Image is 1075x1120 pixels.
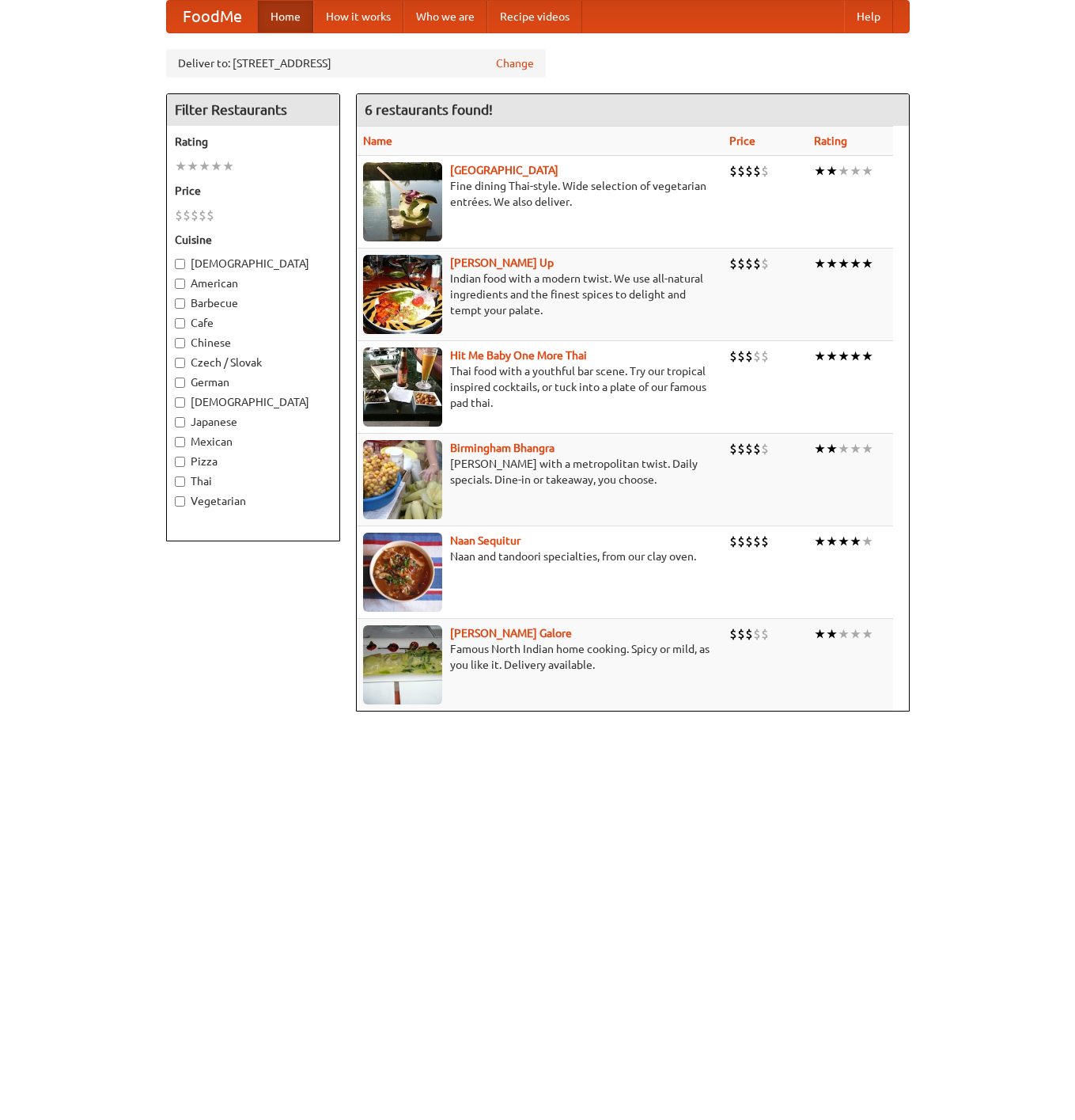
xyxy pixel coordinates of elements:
label: German [175,374,331,390]
li: ★ [861,255,873,272]
li: ★ [861,162,873,180]
li: $ [729,533,737,550]
li: $ [761,625,769,643]
p: Indian food with a modern twist. We use all-natural ingredients and the finest spices to delight ... [363,271,717,318]
li: $ [761,162,769,180]
li: ★ [814,625,826,643]
li: ★ [814,347,826,365]
li: ★ [861,347,873,365]
label: Mexican [175,434,331,450]
li: ★ [210,158,222,175]
li: $ [729,440,737,457]
li: ★ [850,255,861,272]
img: satay.jpg [363,162,442,241]
a: Recipe videos [487,1,582,32]
img: currygalore.jpg [363,625,442,704]
li: ★ [838,533,850,550]
ng-pluralize: 6 restaurants found! [365,102,493,117]
li: $ [737,440,745,457]
img: curryup.jpg [363,255,442,334]
a: Who we are [403,1,487,32]
a: [PERSON_NAME] Galore [450,627,572,640]
li: ★ [850,533,861,550]
p: [PERSON_NAME] with a metropolitan twist. Daily specials. Dine-in or takeaway, you choose. [363,456,717,488]
h5: Price [175,183,331,199]
li: ★ [814,255,826,272]
input: German [175,378,185,388]
input: Mexican [175,437,185,447]
li: $ [745,162,753,180]
label: Thai [175,473,331,489]
h5: Rating [175,134,331,150]
p: Famous North Indian home cooking. Spicy or mild, as you like it. Delivery available. [363,641,717,673]
li: $ [183,207,191,224]
li: $ [745,440,753,457]
li: $ [729,625,737,643]
label: Chinese [175,335,331,351]
b: [GEOGRAPHIC_DATA] [450,164,558,177]
li: ★ [850,440,861,457]
input: Thai [175,476,185,487]
li: ★ [850,625,861,643]
li: ★ [861,625,873,643]
li: $ [199,207,206,224]
li: $ [737,347,745,365]
li: ★ [187,158,199,175]
input: [DEMOGRAPHIC_DATA] [175,397,185,408]
li: ★ [838,347,850,365]
a: Birmingham Bhangra [450,442,555,454]
li: $ [737,162,745,180]
label: Japanese [175,414,331,430]
li: ★ [861,533,873,550]
li: ★ [814,533,826,550]
li: $ [761,533,769,550]
label: Vegetarian [175,493,331,509]
li: $ [729,255,737,272]
a: Hit Me Baby One More Thai [450,349,587,362]
li: ★ [826,347,838,365]
label: Pizza [175,454,331,469]
li: ★ [175,158,187,175]
p: Naan and tandoori specialties, from our clay oven. [363,549,717,564]
p: Thai food with a youthful bar scene. Try our tropical inspired cocktails, or tuck into a plate of... [363,363,717,411]
li: ★ [838,255,850,272]
img: babythai.jpg [363,347,442,427]
input: Barbecue [175,298,185,309]
label: Cafe [175,315,331,331]
input: Czech / Slovak [175,358,185,368]
li: $ [729,162,737,180]
input: American [175,279,185,289]
li: ★ [838,162,850,180]
li: ★ [826,625,838,643]
label: [DEMOGRAPHIC_DATA] [175,256,331,271]
a: Help [844,1,893,32]
li: $ [729,347,737,365]
p: Fine dining Thai-style. Wide selection of vegetarian entrées. We also deliver. [363,178,717,210]
label: Barbecue [175,295,331,311]
li: $ [745,255,753,272]
li: ★ [826,255,838,272]
label: Czech / Slovak [175,355,331,370]
li: ★ [814,440,826,457]
div: Deliver to: [STREET_ADDRESS] [166,49,546,78]
li: $ [753,440,761,457]
li: $ [753,625,761,643]
li: ★ [838,625,850,643]
h4: Filter Restaurants [167,94,339,126]
li: ★ [826,440,838,457]
img: naansequitur.jpg [363,533,442,612]
input: Chinese [175,338,185,348]
li: $ [737,533,745,550]
label: American [175,275,331,291]
li: $ [753,347,761,365]
input: Japanese [175,417,185,427]
li: $ [737,625,745,643]
a: Home [258,1,313,32]
li: $ [175,207,183,224]
li: ★ [861,440,873,457]
a: Naan Sequitur [450,534,520,547]
a: How it works [313,1,403,32]
li: ★ [222,158,234,175]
